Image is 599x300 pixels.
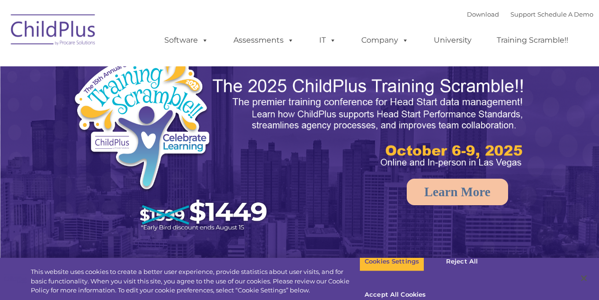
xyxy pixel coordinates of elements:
[487,31,578,50] a: Training Scramble!!
[359,252,424,272] button: Cookies Settings
[573,268,594,289] button: Close
[132,101,172,109] span: Phone number
[510,10,536,18] a: Support
[407,179,508,205] a: Learn More
[6,8,101,55] img: ChildPlus by Procare Solutions
[467,10,499,18] a: Download
[432,252,492,272] button: Reject All
[310,31,346,50] a: IT
[424,31,481,50] a: University
[132,63,161,70] span: Last name
[352,31,418,50] a: Company
[31,267,359,295] div: This website uses cookies to create a better user experience, provide statistics about user visit...
[467,10,593,18] font: |
[224,31,304,50] a: Assessments
[537,10,593,18] a: Schedule A Demo
[155,31,218,50] a: Software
